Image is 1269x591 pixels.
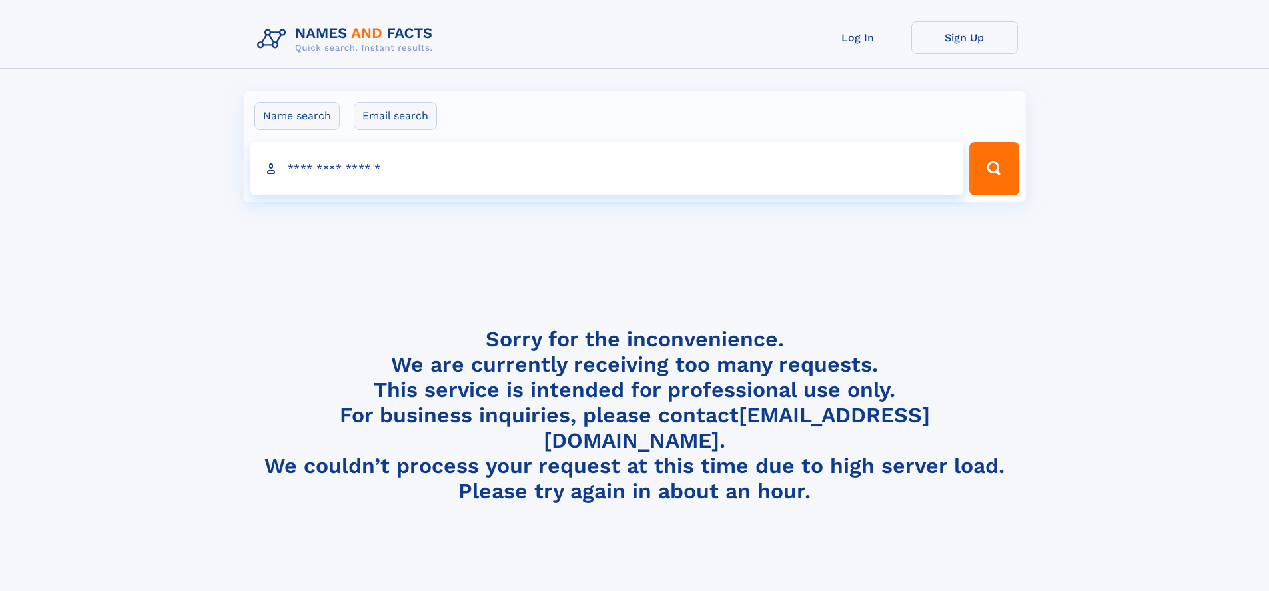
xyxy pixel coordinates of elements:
[252,326,1018,504] h4: Sorry for the inconvenience. We are currently receiving too many requests. This service is intend...
[254,102,340,130] label: Name search
[544,402,930,453] a: [EMAIL_ADDRESS][DOMAIN_NAME]
[250,142,964,195] input: search input
[969,142,1019,195] button: Search Button
[252,21,444,57] img: Logo Names and Facts
[911,21,1018,54] a: Sign Up
[805,21,911,54] a: Log In
[354,102,437,130] label: Email search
